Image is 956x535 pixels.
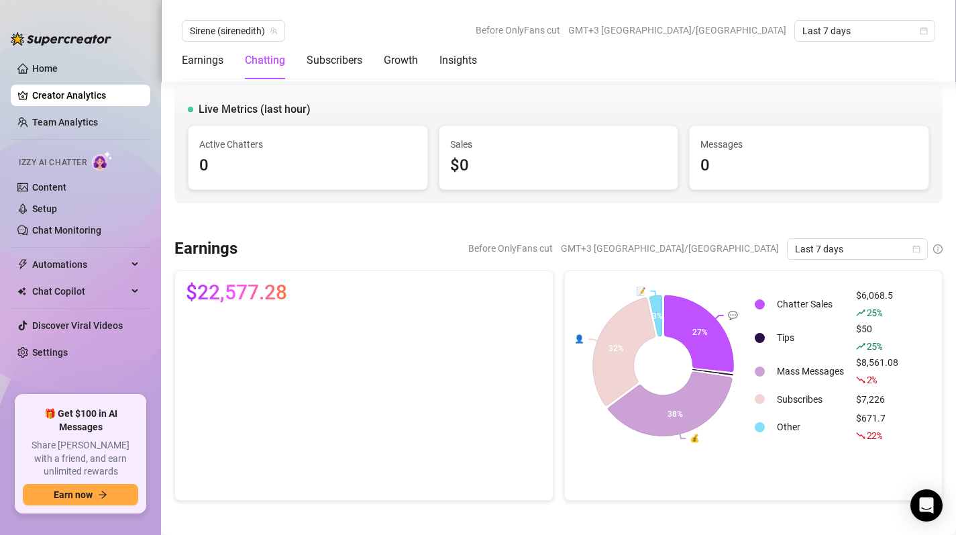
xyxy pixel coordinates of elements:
h3: Earnings [174,238,237,260]
span: 🎁 Get $100 in AI Messages [23,407,138,434]
span: Automations [32,254,127,275]
div: $8,561.08 [856,355,898,387]
td: Chatter Sales [772,288,849,320]
td: Tips [772,322,849,354]
span: 25 % [867,306,882,319]
span: Last 7 days [795,239,920,259]
span: Before OnlyFans cut [468,238,553,258]
span: team [270,27,278,35]
td: Other [772,411,849,443]
span: Messages [700,137,918,152]
span: thunderbolt [17,259,28,270]
span: Chat Copilot [32,281,127,302]
span: rise [856,342,865,351]
span: Active Chatters [199,137,417,152]
div: $7,226 [856,392,898,407]
div: Insights [439,52,477,68]
div: $671.7 [856,411,898,443]
span: $22,577.28 [186,282,287,303]
a: Discover Viral Videos [32,320,123,331]
img: logo-BBDzfeDw.svg [11,32,111,46]
div: Subscribers [307,52,362,68]
span: Share [PERSON_NAME] with a friend, and earn unlimited rewards [23,439,138,479]
span: 25 % [867,340,882,352]
div: Earnings [182,52,223,68]
td: Mass Messages [772,355,849,387]
span: GMT+3 [GEOGRAPHIC_DATA]/[GEOGRAPHIC_DATA] [561,238,779,258]
span: Sirene (sirenedith) [190,21,277,41]
span: Earn now [54,489,93,500]
img: Chat Copilot [17,287,26,296]
span: Live Metrics (last hour) [199,101,311,117]
text: 📝 [636,285,646,295]
td: Subscribes [772,389,849,409]
div: Growth [384,52,418,68]
a: Home [32,63,58,74]
a: Settings [32,347,68,358]
span: 22 % [867,429,882,442]
span: calendar [912,245,920,253]
a: Creator Analytics [32,85,140,106]
span: Before OnlyFans cut [476,20,560,40]
div: $0 [450,153,668,179]
a: Team Analytics [32,117,98,128]
a: Content [32,182,66,193]
div: Chatting [245,52,285,68]
span: fall [856,431,865,440]
text: 👤 [574,334,584,344]
a: Chat Monitoring [32,225,101,236]
div: 0 [700,153,918,179]
span: arrow-right [98,490,107,499]
span: calendar [920,27,928,35]
a: Setup [32,203,57,214]
button: Earn nowarrow-right [23,484,138,505]
text: 💰 [690,433,700,443]
span: fall [856,375,865,385]
div: Open Intercom Messenger [910,489,943,522]
text: 💬 [728,310,738,320]
span: Last 7 days [802,21,927,41]
div: 0 [199,153,417,179]
span: info-circle [933,244,943,254]
span: 2 % [867,373,877,386]
div: $50 [856,322,898,354]
img: AI Chatter [92,151,113,171]
span: GMT+3 [GEOGRAPHIC_DATA]/[GEOGRAPHIC_DATA] [568,20,786,40]
span: Izzy AI Chatter [19,156,87,169]
span: Sales [450,137,668,152]
span: rise [856,308,865,318]
div: $6,068.5 [856,288,898,320]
